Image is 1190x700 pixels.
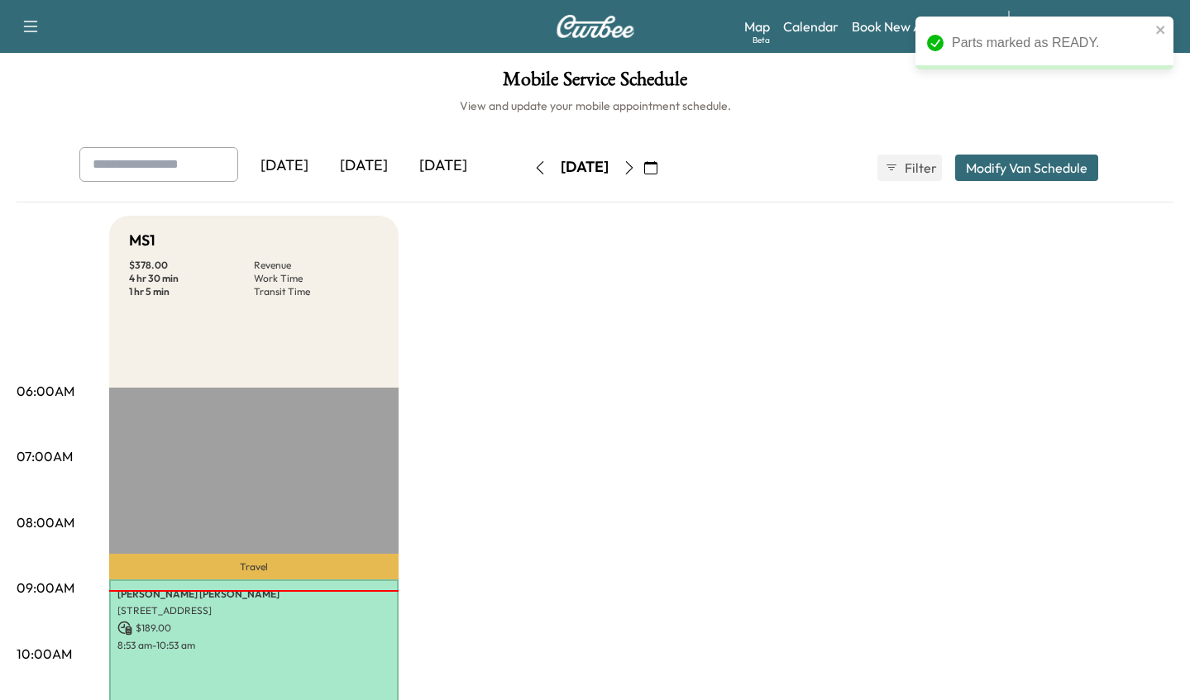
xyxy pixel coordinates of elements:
[783,17,839,36] a: Calendar
[556,15,635,38] img: Curbee Logo
[561,157,609,178] div: [DATE]
[17,69,1173,98] h1: Mobile Service Schedule
[17,98,1173,114] h6: View and update your mobile appointment schedule.
[744,17,770,36] a: MapBeta
[1155,23,1167,36] button: close
[404,147,483,185] div: [DATE]
[952,33,1150,53] div: Parts marked as READY.
[129,229,155,252] h5: MS1
[905,158,934,178] span: Filter
[17,446,73,466] p: 07:00AM
[117,588,390,601] p: [PERSON_NAME] [PERSON_NAME]
[129,259,254,272] p: $ 378.00
[17,644,72,664] p: 10:00AM
[955,155,1098,181] button: Modify Van Schedule
[254,259,379,272] p: Revenue
[129,285,254,298] p: 1 hr 5 min
[324,147,404,185] div: [DATE]
[117,639,390,652] p: 8:53 am - 10:53 am
[753,34,770,46] div: Beta
[17,578,74,598] p: 09:00AM
[254,285,379,298] p: Transit Time
[117,604,390,617] p: [STREET_ADDRESS]
[852,17,992,36] a: Book New Appointment
[254,272,379,285] p: Work Time
[117,621,390,636] p: $ 189.00
[17,512,74,532] p: 08:00AM
[17,381,74,401] p: 06:00AM
[245,147,324,185] div: [DATE]
[109,554,399,579] p: Travel
[129,272,254,285] p: 4 hr 30 min
[877,155,942,181] button: Filter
